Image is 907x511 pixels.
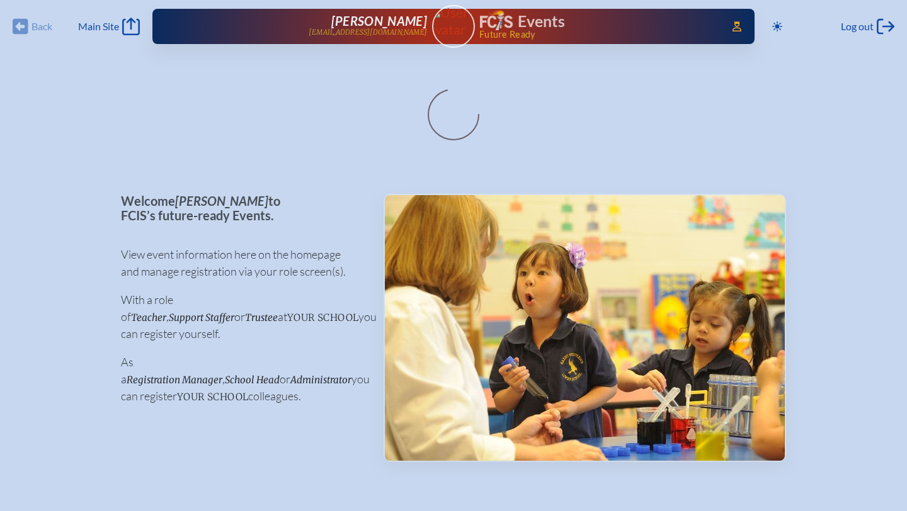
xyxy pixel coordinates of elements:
[169,312,234,323] span: Support Staffer
[121,194,363,222] p: Welcome to FCIS’s future-ready Events.
[290,374,351,386] span: Administrator
[121,246,363,280] p: View event information here on the homepage and manage registration via your role screen(s).
[331,13,427,28] span: [PERSON_NAME]
[479,30,714,39] span: Future Ready
[175,193,268,208] span: [PERSON_NAME]
[121,354,363,405] p: As a , or you can register colleagues.
[841,20,874,33] span: Log out
[426,4,480,38] img: User Avatar
[131,312,166,323] span: Teacher
[121,291,363,342] p: With a role of , or at you can register yourself.
[78,20,119,33] span: Main Site
[78,18,140,35] a: Main Site
[225,374,280,386] span: School Head
[432,5,475,48] a: User Avatar
[287,312,358,323] span: your school
[245,312,278,323] span: Trustee
[309,28,427,36] p: [EMAIL_ADDRESS][DOMAIN_NAME]
[177,391,248,403] span: your school
[480,10,714,39] div: FCIS Events — Future ready
[385,195,785,461] img: Events
[193,14,427,39] a: [PERSON_NAME][EMAIL_ADDRESS][DOMAIN_NAME]
[127,374,222,386] span: Registration Manager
